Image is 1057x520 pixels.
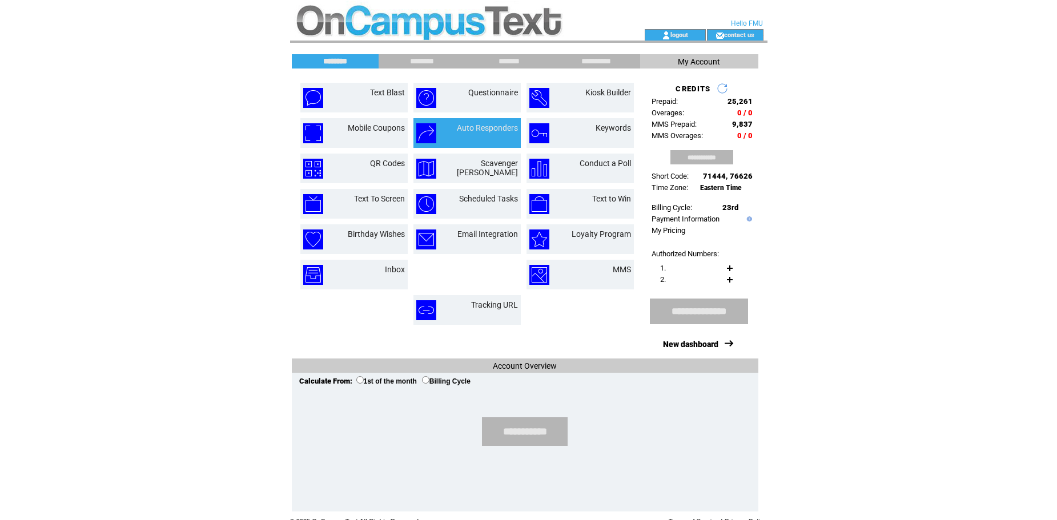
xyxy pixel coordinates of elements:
[722,203,738,212] span: 23rd
[303,123,323,143] img: mobile-coupons.png
[737,108,753,117] span: 0 / 0
[663,340,718,349] a: New dashboard
[529,88,549,108] img: kiosk-builder.png
[457,229,518,239] a: Email Integration
[457,159,518,177] a: Scavenger [PERSON_NAME]
[652,172,689,180] span: Short Code:
[652,215,720,223] a: Payment Information
[303,159,323,179] img: qr-codes.png
[416,194,436,214] img: scheduled-tasks.png
[529,229,549,249] img: loyalty-program.png
[670,31,688,38] a: logout
[303,265,323,285] img: inbox.png
[457,123,518,132] a: Auto Responders
[303,229,323,249] img: birthday-wishes.png
[354,194,405,203] a: Text To Screen
[303,194,323,214] img: text-to-screen.png
[731,19,763,27] span: Hello FMU
[592,194,631,203] a: Text to Win
[700,184,742,192] span: Eastern Time
[416,229,436,249] img: email-integration.png
[529,123,549,143] img: keywords.png
[303,88,323,108] img: text-blast.png
[468,88,518,97] a: Questionnaire
[662,31,670,40] img: account_icon.gif
[678,57,720,66] span: My Account
[416,123,436,143] img: auto-responders.png
[348,123,405,132] a: Mobile Coupons
[652,108,684,117] span: Overages:
[416,300,436,320] img: tracking-url.png
[299,377,352,385] span: Calculate From:
[529,194,549,214] img: text-to-win.png
[348,229,405,239] a: Birthday Wishes
[572,229,631,239] a: Loyalty Program
[422,377,471,385] label: Billing Cycle
[529,159,549,179] img: conduct-a-poll.png
[652,120,697,128] span: MMS Prepaid:
[732,120,753,128] span: 9,837
[422,376,429,384] input: Billing Cycle
[416,159,436,179] img: scavenger-hunt.png
[356,376,364,384] input: 1st of the month
[596,123,631,132] a: Keywords
[660,264,666,272] span: 1.
[652,131,703,140] span: MMS Overages:
[585,88,631,97] a: Kiosk Builder
[652,97,678,106] span: Prepaid:
[652,249,719,258] span: Authorized Numbers:
[580,159,631,168] a: Conduct a Poll
[652,226,685,235] a: My Pricing
[744,216,752,221] img: help.gif
[416,88,436,108] img: questionnaire.png
[459,194,518,203] a: Scheduled Tasks
[613,265,631,274] a: MMS
[652,183,688,192] span: Time Zone:
[660,275,666,284] span: 2.
[370,88,405,97] a: Text Blast
[728,97,753,106] span: 25,261
[703,172,753,180] span: 71444, 76626
[370,159,405,168] a: QR Codes
[676,84,710,93] span: CREDITS
[356,377,417,385] label: 1st of the month
[737,131,753,140] span: 0 / 0
[716,31,724,40] img: contact_us_icon.gif
[385,265,405,274] a: Inbox
[529,265,549,285] img: mms.png
[493,361,557,370] span: Account Overview
[471,300,518,309] a: Tracking URL
[652,203,692,212] span: Billing Cycle:
[724,31,754,38] a: contact us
